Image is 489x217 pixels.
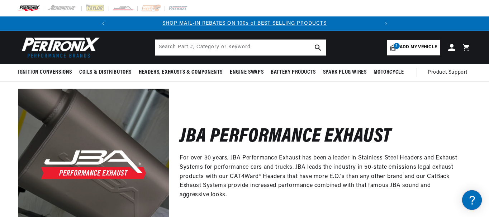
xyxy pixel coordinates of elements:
[370,64,407,81] summary: Motorcycle
[110,20,379,28] div: Announcement
[139,69,223,76] span: Headers, Exhausts & Components
[428,69,467,77] span: Product Support
[428,64,471,81] summary: Product Support
[162,21,327,26] a: SHOP MAIL-IN REBATES ON 100s of BEST SELLING PRODUCTS
[135,64,226,81] summary: Headers, Exhausts & Components
[96,16,110,31] button: Translation missing: en.sections.announcements.previous_announcement
[155,40,326,55] input: Search Part #, Category or Keyword
[319,64,370,81] summary: Spark Plug Wires
[310,40,326,55] button: search button
[18,69,72,76] span: Ignition Conversions
[230,69,264,76] span: Engine Swaps
[374,69,404,76] span: Motorcycle
[379,16,393,31] button: Translation missing: en.sections.announcements.next_announcement
[226,64,267,81] summary: Engine Swaps
[110,20,379,28] div: 1 of 2
[323,69,367,76] span: Spark Plug Wires
[180,129,391,146] h2: JBA Performance Exhaust
[76,64,135,81] summary: Coils & Distributors
[271,69,316,76] span: Battery Products
[79,69,132,76] span: Coils & Distributors
[180,154,460,199] p: For over 30 years, JBA Performance Exhaust has been a leader in Stainless Steel Headers and Exhau...
[400,44,437,51] span: Add my vehicle
[394,43,400,49] span: 2
[387,40,440,55] a: 2Add my vehicle
[18,64,76,81] summary: Ignition Conversions
[267,64,319,81] summary: Battery Products
[18,35,100,60] img: Pertronix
